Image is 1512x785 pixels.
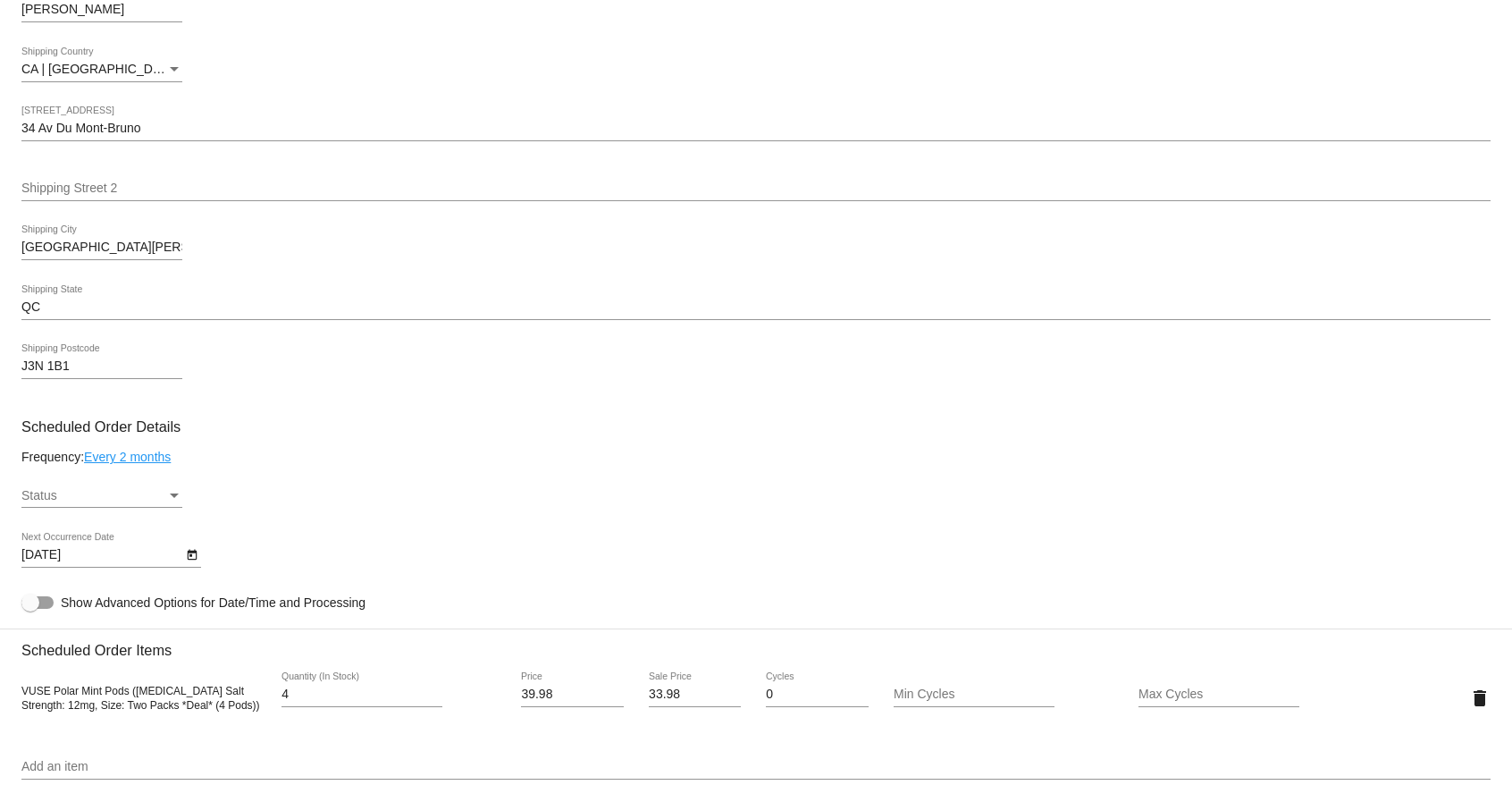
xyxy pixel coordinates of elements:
input: Next Occurrence Date [21,548,182,562]
h3: Scheduled Order Items [21,629,1491,659]
input: Max Cycles [1138,688,1299,702]
span: Status [21,488,57,502]
input: Shipping Street 1 [21,122,1491,136]
mat-icon: delete [1469,688,1491,709]
input: Shipping State [21,300,1491,315]
span: VUSE Polar Mint Pods ([MEDICAL_DATA] Salt Strength: 12mg, Size: Two Packs *Deal* (4 Pods)) [21,685,260,712]
input: Sale Price [649,688,741,702]
a: Every 2 months [84,450,171,464]
input: Min Cycles [894,688,1054,702]
input: Cycles [766,688,868,702]
h3: Scheduled Order Details [21,418,1491,435]
span: Show Advanced Options for Date/Time and Processing [61,594,365,612]
input: Shipping City [21,241,182,255]
mat-select: Status [21,489,182,503]
span: CA | [GEOGRAPHIC_DATA] [21,62,179,76]
input: Shipping Last Name [21,3,182,17]
div: Frequency: [21,450,1491,464]
input: Price [521,688,623,702]
input: Shipping Postcode [21,359,182,374]
input: Add an item [21,760,1491,774]
mat-select: Shipping Country [21,63,182,77]
button: Open calendar [182,544,201,563]
input: Quantity (In Stock) [281,688,442,702]
input: Shipping Street 2 [21,181,1491,196]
